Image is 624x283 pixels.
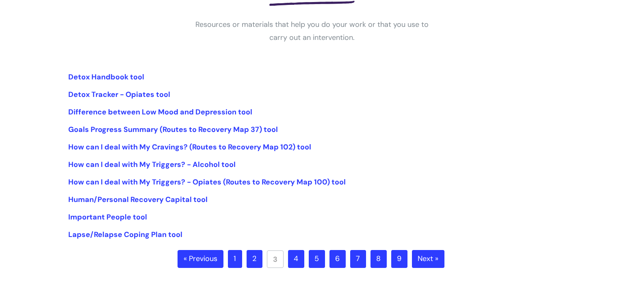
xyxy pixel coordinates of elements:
a: Lapse/Relapse Coping Plan tool [68,230,182,239]
a: How can I deal with My Triggers? - Alcohol tool [68,160,236,169]
a: How can I deal with My Cravings? (Routes to Recovery Map 102) tool [68,142,311,152]
a: Detox Tracker - Opiates tool [68,90,170,99]
a: Goals Progress Summary (Routes to Recovery Map 37) tool [68,125,278,134]
a: 7 [350,250,366,268]
a: 8 [370,250,387,268]
a: 5 [309,250,325,268]
a: « Previous [178,250,223,268]
a: Human/Personal Recovery Capital tool [68,195,208,204]
a: 2 [247,250,262,268]
a: Important People tool [68,212,147,222]
a: 1 [228,250,242,268]
a: 9 [391,250,407,268]
a: Detox Handbook tool [68,72,144,82]
a: Difference between Low Mood and Depression tool [68,107,252,117]
a: 4 [288,250,304,268]
p: Resources or materials that help you do your work or that you use to carry out an intervention. [190,18,434,44]
a: Next » [412,250,444,268]
a: How can I deal with My Triggers? - Opiates (Routes to Recovery Map 100) tool [68,177,346,187]
a: 3 [267,250,284,268]
a: 6 [329,250,346,268]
